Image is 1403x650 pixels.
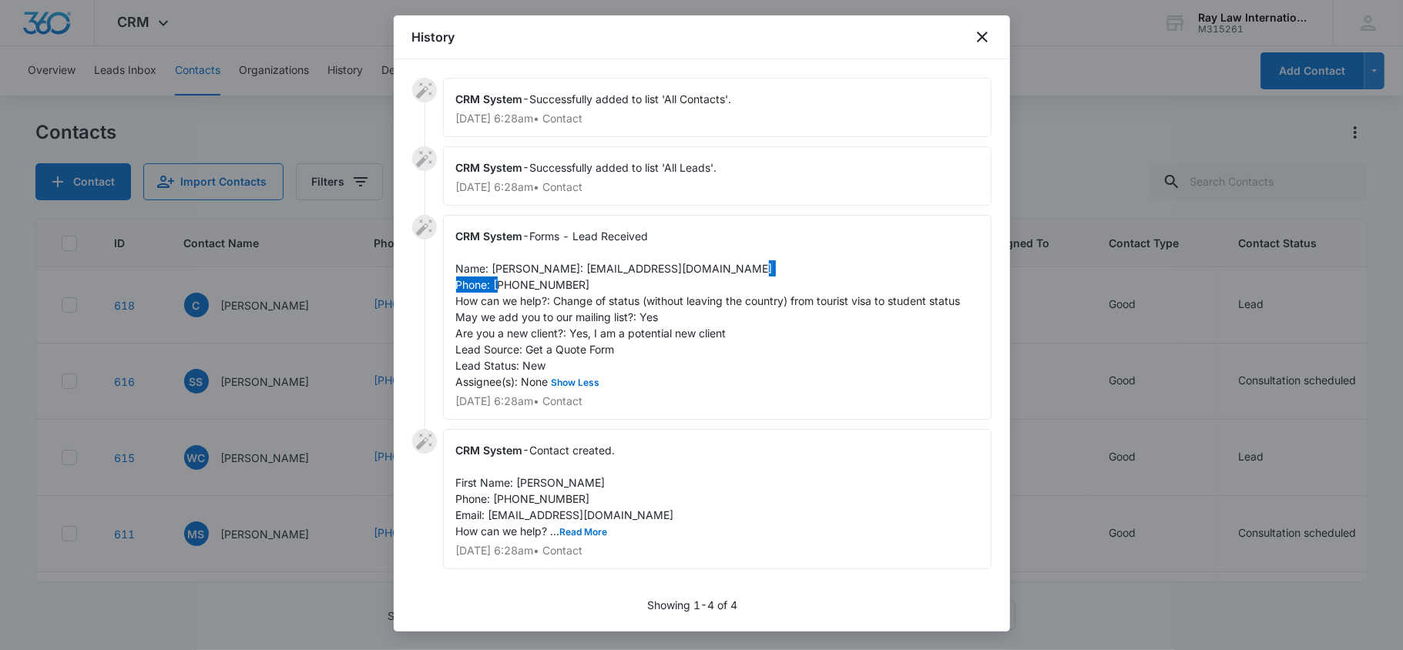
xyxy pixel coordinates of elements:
[456,113,978,124] p: [DATE] 6:28am • Contact
[412,28,455,46] h1: History
[530,161,717,174] span: Successfully added to list 'All Leads'.
[443,146,992,206] div: -
[456,92,523,106] span: CRM System
[549,378,603,387] button: Show Less
[456,396,978,407] p: [DATE] 6:28am • Contact
[647,597,737,613] p: Showing 1-4 of 4
[443,429,992,569] div: -
[456,545,978,556] p: [DATE] 6:28am • Contact
[456,161,523,174] span: CRM System
[530,92,732,106] span: Successfully added to list 'All Contacts'.
[973,28,992,46] button: close
[443,78,992,137] div: -
[443,215,992,420] div: -
[456,230,523,243] span: CRM System
[560,528,608,537] button: Read More
[456,182,978,193] p: [DATE] 6:28am • Contact
[456,444,674,538] span: Contact created. First Name: [PERSON_NAME] Phone: [PHONE_NUMBER] Email: [EMAIL_ADDRESS][DOMAIN_NA...
[456,444,523,457] span: CRM System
